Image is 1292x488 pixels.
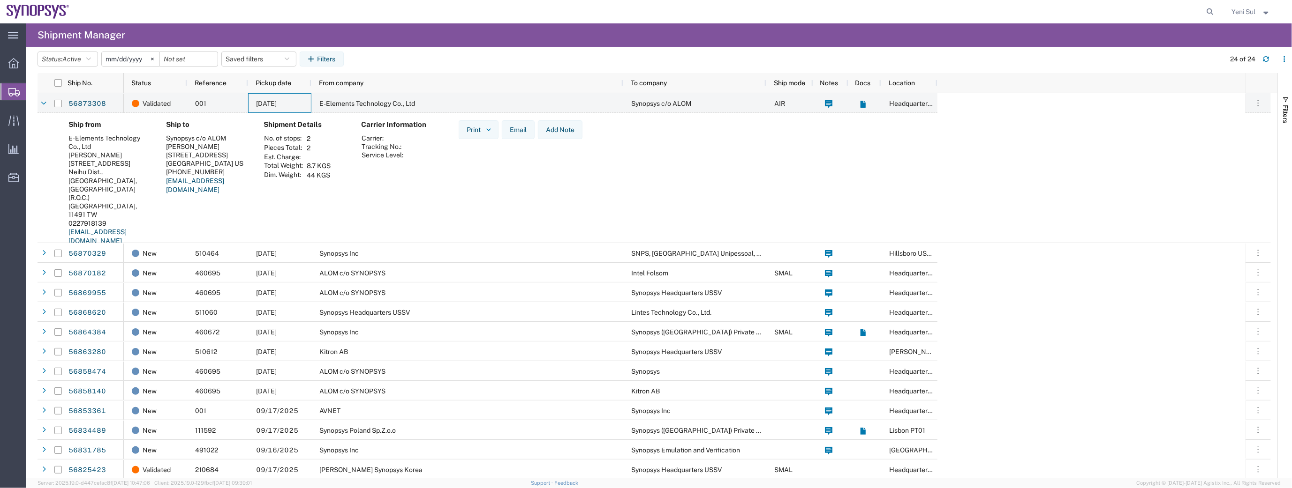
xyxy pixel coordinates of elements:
span: To company [631,79,667,87]
span: Synopsys Headquarters USSV [631,348,722,355]
button: Email [502,120,535,139]
span: Synopsys [631,368,660,375]
span: 09/17/2025 [256,466,298,473]
button: Status:Active [38,52,98,67]
span: Synopsys Poland Sp.Z.o.o [319,427,396,434]
span: Synopsys Inc [319,328,359,336]
th: Est. Charge: [264,153,303,161]
span: Pickup date [256,79,291,87]
span: 09/19/2025 [256,100,277,107]
span: Synopsys Inc [319,250,359,257]
span: 001 [195,407,206,414]
h4: Ship from [68,120,151,129]
div: E-Elements Technology Co., Ltd [68,134,151,151]
span: Server: 2025.19.0-d447cefac8f [38,480,150,486]
span: Intel Folsom [631,269,668,277]
span: Headquarters USSV [889,407,950,414]
a: 56863280 [68,345,106,360]
a: Support [531,480,554,486]
span: 09/19/2025 [256,348,277,355]
div: [STREET_ADDRESS] [68,159,151,168]
span: Synopsys Headquarters USSV [631,289,722,296]
div: [GEOGRAPHIC_DATA], 11491 TW [68,202,151,219]
span: 09/19/2025 [256,368,277,375]
span: Active [62,55,81,63]
span: New [143,283,157,303]
a: 56825423 [68,463,106,478]
span: Docs [855,79,871,87]
img: logo [7,5,69,19]
a: 56831785 [68,443,106,458]
span: New [143,401,157,421]
span: 460695 [195,289,220,296]
span: 111592 [195,427,216,434]
div: [PERSON_NAME] [166,142,249,151]
span: Headquarters USSV [889,466,950,473]
div: [PERSON_NAME] [68,151,151,159]
td: 2 [303,143,334,153]
span: New [143,342,157,362]
a: 56870182 [68,266,106,281]
span: 001 [195,100,206,107]
span: 09/19/2025 [256,289,277,296]
div: 24 of 24 [1230,54,1255,64]
span: Ship No. [68,79,92,87]
a: [EMAIL_ADDRESS][DOMAIN_NAME] [68,228,127,245]
span: Synopsys (India) Private Limited [631,328,778,336]
span: Headquarters USSV [889,309,950,316]
span: 491022 [195,446,218,454]
span: [DATE] 10:47:06 [112,480,150,486]
a: 56869955 [68,286,106,301]
h4: Shipment Details [264,120,346,129]
span: SMAL [774,466,793,473]
div: 0227918139 [68,219,151,228]
span: Validated [143,94,171,113]
span: 510464 [195,250,219,257]
span: Copyright © [DATE]-[DATE] Agistix Inc., All Rights Reserved [1136,479,1281,487]
span: Synopsys (India) Private Limited [631,427,778,434]
span: 09/18/2025 [256,309,277,316]
span: New [143,263,157,283]
a: 56858474 [68,364,106,379]
a: 56868620 [68,305,106,320]
div: [STREET_ADDRESS] [166,151,249,159]
span: Headquarters USSV [889,328,950,336]
span: 09/19/2025 [256,387,277,395]
span: Kitron AB [319,348,348,355]
a: Feedback [554,480,578,486]
span: Yeni Sul [1232,7,1255,17]
a: 56873308 [68,96,106,111]
span: Headquarters USSV [889,100,950,107]
span: Synopsys Emulation and Verification [631,446,740,454]
span: New [143,440,157,460]
img: dropdown [484,126,493,134]
span: New [143,303,157,322]
span: 460695 [195,387,220,395]
span: Lisbon PT01 [889,427,925,434]
span: Headquarters USSV [889,368,950,375]
span: New [143,322,157,342]
div: [PHONE_NUMBER] [166,168,249,176]
span: 09/16/2025 [256,446,298,454]
th: Total Weight: [264,161,303,170]
button: Print [459,120,499,139]
span: 510612 [195,348,217,355]
span: Location [889,79,915,87]
th: Service Level: [361,151,404,159]
span: Headquarters USSV [889,269,950,277]
input: Not set [102,52,159,66]
a: 56870329 [68,246,106,261]
span: ALOM c/o SYNOPSYS [319,387,385,395]
th: Pieces Total: [264,143,303,153]
span: AVNET [319,407,340,414]
th: Tracking No.: [361,142,404,151]
th: Carrier: [361,134,404,142]
span: E-Elements Technology Co., Ltd [319,100,415,107]
button: Saved filters [221,52,296,67]
span: 511060 [195,309,218,316]
th: No. of stops: [264,134,303,143]
h4: Shipment Manager [38,23,125,47]
button: Filters [300,52,344,67]
span: 09/22/2025 [256,269,277,277]
span: Reference [195,79,227,87]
